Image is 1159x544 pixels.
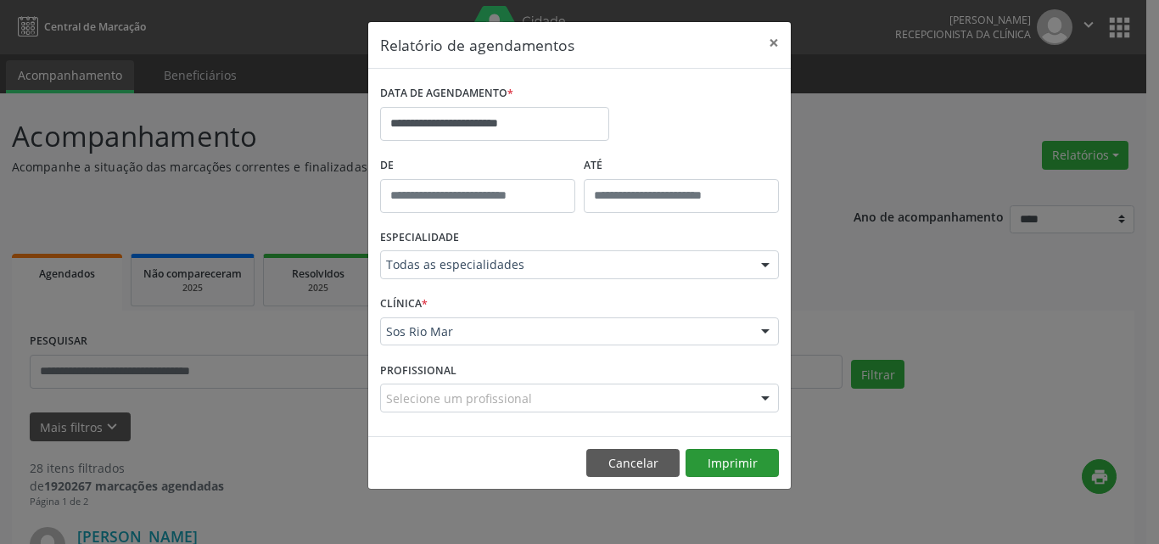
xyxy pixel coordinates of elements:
h5: Relatório de agendamentos [380,34,574,56]
button: Imprimir [686,449,779,478]
label: DATA DE AGENDAMENTO [380,81,513,107]
label: ATÉ [584,153,779,179]
span: Sos Rio Mar [386,323,744,340]
button: Cancelar [586,449,680,478]
label: CLÍNICA [380,291,428,317]
label: PROFISSIONAL [380,357,456,384]
label: ESPECIALIDADE [380,225,459,251]
span: Todas as especialidades [386,256,744,273]
span: Selecione um profissional [386,390,532,407]
button: Close [757,22,791,64]
label: De [380,153,575,179]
